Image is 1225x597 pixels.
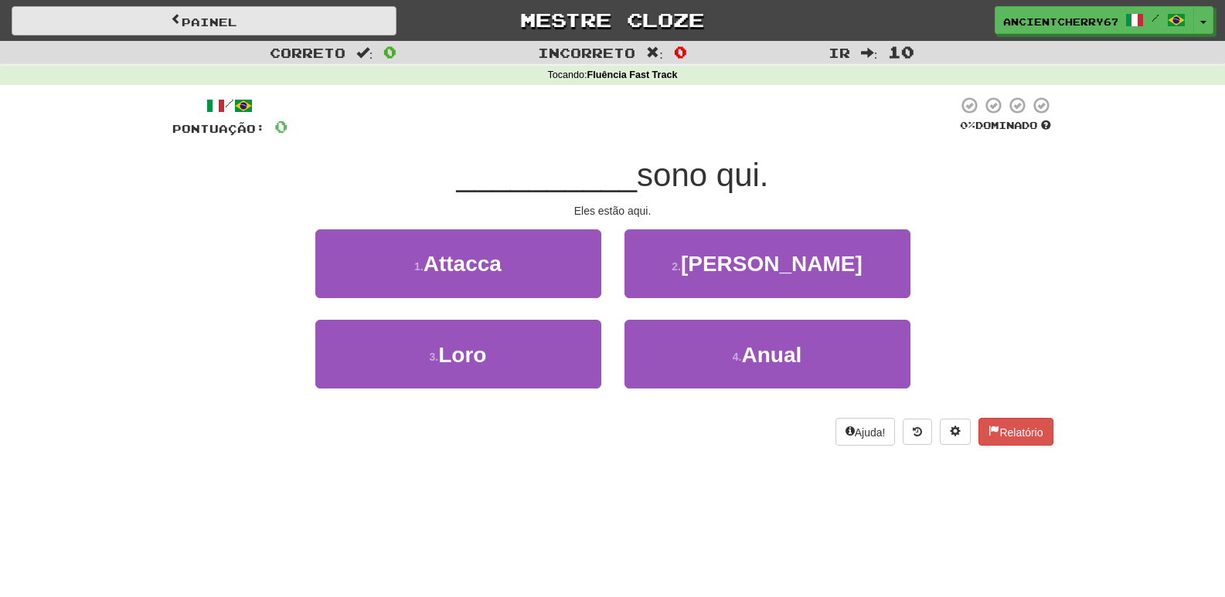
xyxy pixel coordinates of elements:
[681,252,863,276] font: [PERSON_NAME]
[270,45,345,60] font: Correto
[978,418,1053,446] button: Relatório
[1152,12,1159,23] font: /
[574,205,652,217] font: Eles estão aqui.
[960,119,968,131] font: 0
[12,6,396,36] a: Painel
[424,252,502,276] font: Attacca
[414,260,424,273] font: 1.
[430,351,439,363] font: 3.
[855,426,886,439] font: Ajuda!
[182,15,237,29] font: Painel
[903,419,932,445] button: Histórico de rodadas (alt+y)
[315,229,601,298] button: 1.Attacca​
[733,351,742,363] font: 4.
[999,426,1043,439] font: Relatório
[674,42,687,61] font: 0
[172,122,265,135] font: Pontuação:
[456,157,637,193] font: __________
[538,45,635,60] font: Incorreto
[624,320,910,388] button: 4.Anual​
[420,6,805,33] a: Mestre Cloze
[225,97,234,110] font: /
[520,8,704,31] font: Mestre Cloze
[672,260,681,273] font: 2.
[315,320,601,388] button: 3.Loro​
[659,45,663,60] font: :
[587,70,678,80] font: Fluência Fast Track
[369,45,373,60] font: :
[874,45,878,60] font: :
[1003,16,1135,27] font: AncientCherry6798
[829,45,850,60] font: Ir
[975,119,1037,131] font: dominado
[274,117,288,136] font: 0
[741,343,801,367] font: Anual
[995,6,1194,34] a: AncientCherry6798 /
[584,70,587,80] font: :
[888,42,914,61] font: 10
[624,229,910,298] button: 2.[PERSON_NAME]​
[438,343,486,367] font: Loro
[968,119,975,131] font: %
[383,42,396,61] font: 0
[637,157,768,193] font: sono qui.
[835,418,896,446] button: Ajuda!
[547,70,584,80] font: Tocando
